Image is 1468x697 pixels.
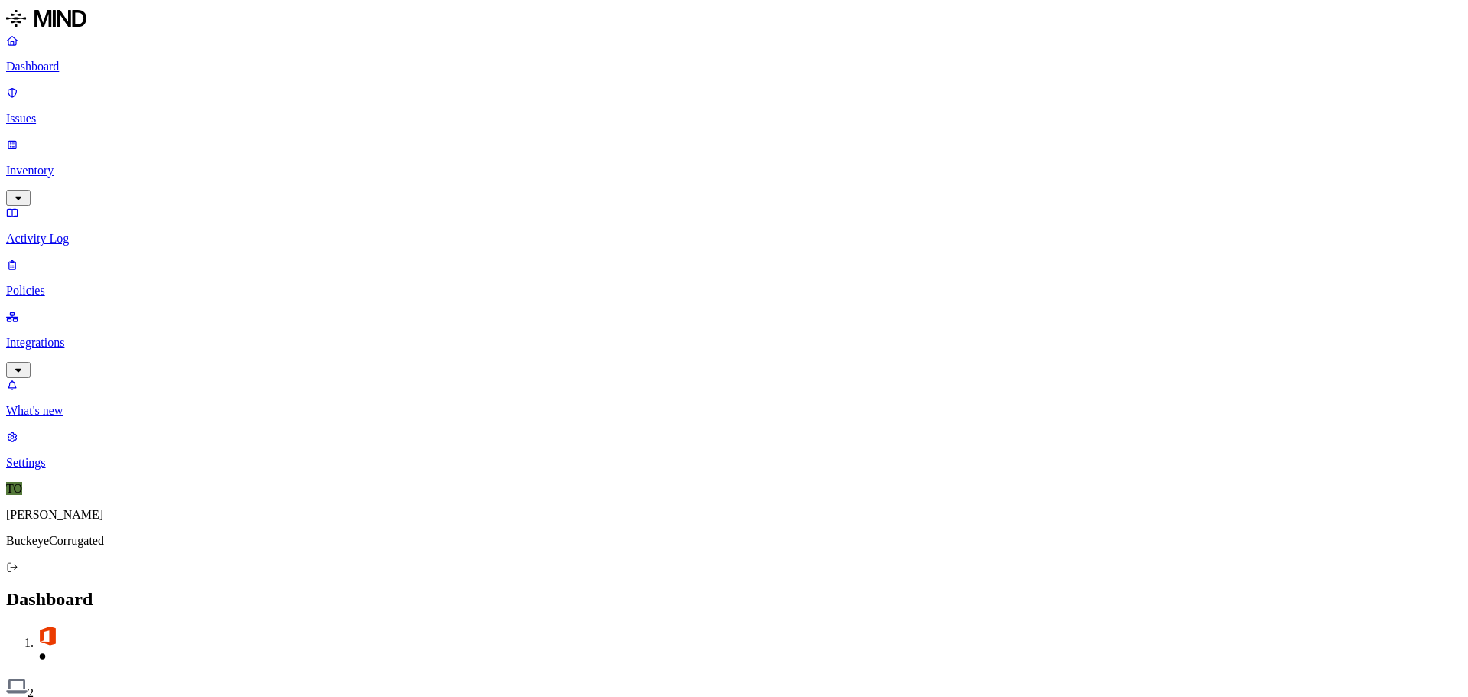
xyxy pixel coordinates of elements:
[6,589,1462,610] h2: Dashboard
[6,336,1462,350] p: Integrations
[6,232,1462,246] p: Activity Log
[6,6,86,31] img: MIND
[6,34,1462,73] a: Dashboard
[6,6,1462,34] a: MIND
[6,534,1462,548] p: BuckeyeCorrugated
[6,404,1462,418] p: What's new
[6,206,1462,246] a: Activity Log
[6,676,28,697] img: endpoint.svg
[6,482,22,495] span: TO
[6,456,1462,470] p: Settings
[6,112,1462,125] p: Issues
[6,310,1462,376] a: Integrations
[6,164,1462,178] p: Inventory
[6,258,1462,298] a: Policies
[37,625,58,647] img: office-365.svg
[6,138,1462,204] a: Inventory
[6,284,1462,298] p: Policies
[6,430,1462,470] a: Settings
[6,60,1462,73] p: Dashboard
[6,378,1462,418] a: What's new
[6,86,1462,125] a: Issues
